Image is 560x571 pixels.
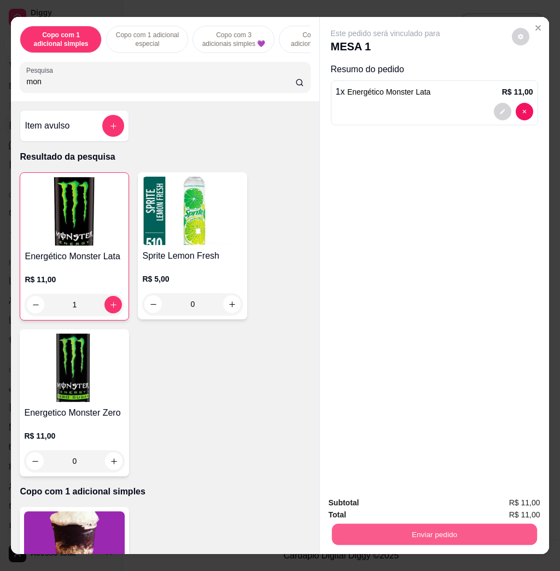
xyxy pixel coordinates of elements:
button: decrease-product-quantity [516,103,533,120]
span: Energético Monster Lata [347,88,431,96]
p: 1 x [336,85,431,98]
p: Este pedido será vinculado para [331,28,440,39]
button: add-separate-item [102,115,124,137]
strong: Total [329,510,346,519]
p: Copo com 1 adicional especial [115,31,179,48]
button: increase-product-quantity [105,452,122,470]
button: Close [529,19,547,37]
img: product-image [25,177,124,246]
p: Copo com 1 adicional simples [20,485,310,498]
h4: Energetico Monster Zero [24,406,125,419]
h4: Sprite Lemon Fresh [142,249,243,263]
p: Resumo do pedido [331,63,538,76]
p: Resultado da pesquisa [20,150,310,164]
button: decrease-product-quantity [512,28,529,45]
button: decrease-product-quantity [144,295,162,313]
span: R$ 11,00 [509,509,540,521]
p: R$ 11,00 [24,430,125,441]
p: R$ 11,00 [502,86,533,97]
p: R$ 11,00 [25,274,124,285]
p: R$ 5,00 [142,273,243,284]
strong: Subtotal [329,498,359,507]
input: Pesquisa [26,76,295,87]
h4: Energético Monster Lata [25,250,124,263]
button: decrease-product-quantity [26,452,44,470]
img: product-image [142,177,243,245]
button: decrease-product-quantity [494,103,511,120]
p: Copo com 2 adicionais simples e 1 especial💜 [288,31,352,48]
span: R$ 11,00 [509,497,540,509]
button: decrease-product-quantity [27,296,44,313]
p: Copo com 1 adicional simples [29,31,92,48]
button: increase-product-quantity [104,296,122,313]
p: Copo com 3 adicionais simples 💜 [202,31,265,48]
h4: Item avulso [25,119,69,132]
p: MESA 1 [331,39,440,54]
button: increase-product-quantity [223,295,241,313]
img: product-image [24,334,125,402]
button: Enviar pedido [331,523,536,545]
label: Pesquisa [26,66,57,75]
